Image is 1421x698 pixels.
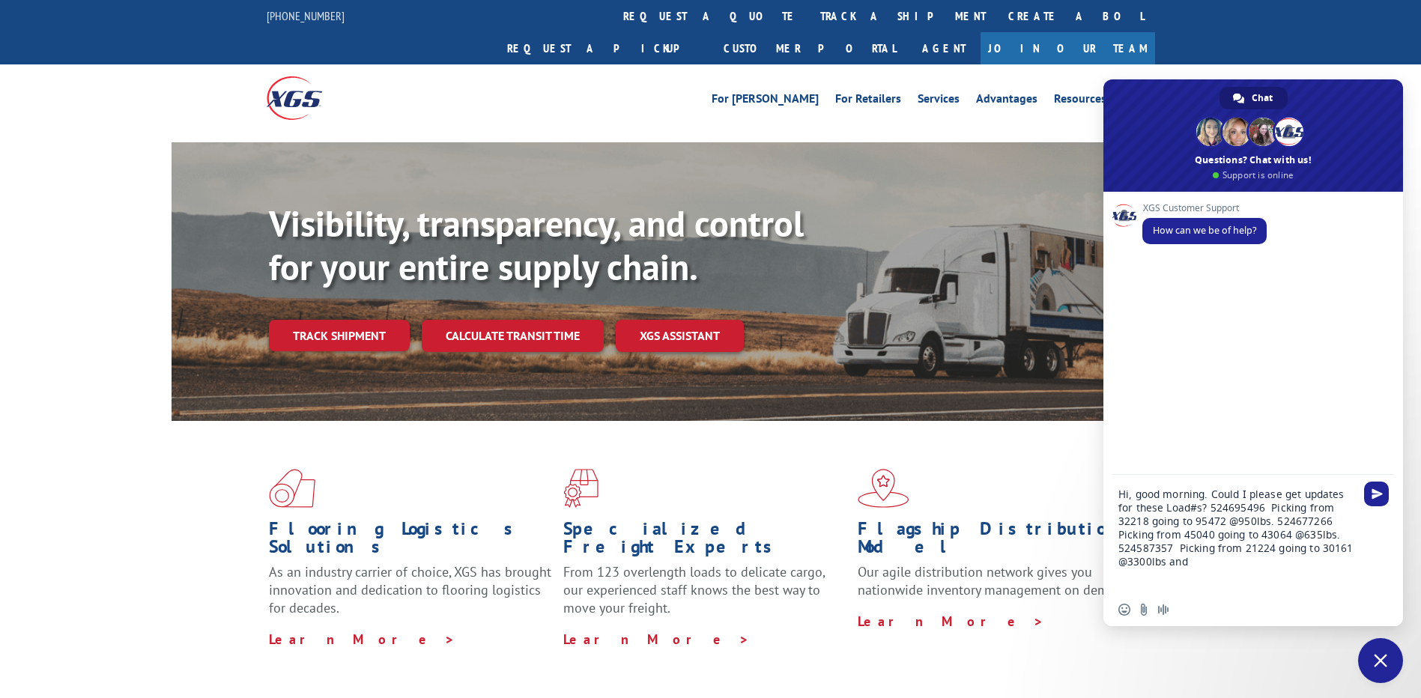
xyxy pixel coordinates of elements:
a: Agent [907,32,981,64]
a: Join Our Team [981,32,1155,64]
a: Resources [1054,93,1106,109]
a: Close chat [1358,638,1403,683]
h1: Flagship Distribution Model [858,520,1141,563]
a: Learn More > [269,631,455,648]
a: Services [918,93,960,109]
img: xgs-icon-total-supply-chain-intelligence-red [269,469,315,508]
span: How can we be of help? [1153,224,1256,237]
h1: Specialized Freight Experts [563,520,846,563]
a: Learn More > [858,613,1044,630]
b: Visibility, transparency, and control for your entire supply chain. [269,200,804,290]
a: For Retailers [835,93,901,109]
a: Track shipment [269,320,410,351]
img: xgs-icon-focused-on-flooring-red [563,469,599,508]
span: As an industry carrier of choice, XGS has brought innovation and dedication to flooring logistics... [269,563,551,616]
span: Send [1364,482,1389,506]
a: Advantages [976,93,1037,109]
a: Learn More > [563,631,750,648]
h1: Flooring Logistics Solutions [269,520,552,563]
span: Send a file [1138,604,1150,616]
a: Customer Portal [712,32,907,64]
span: Insert an emoji [1118,604,1130,616]
span: XGS Customer Support [1142,203,1267,213]
a: XGS ASSISTANT [616,320,744,352]
a: Chat [1219,87,1288,109]
a: For [PERSON_NAME] [712,93,819,109]
p: From 123 overlength loads to delicate cargo, our experienced staff knows the best way to move you... [563,563,846,630]
a: Request a pickup [496,32,712,64]
a: [PHONE_NUMBER] [267,8,345,23]
span: Audio message [1157,604,1169,616]
img: xgs-icon-flagship-distribution-model-red [858,469,909,508]
a: Calculate transit time [422,320,604,352]
span: Chat [1252,87,1273,109]
textarea: Compose your message... [1118,475,1358,593]
span: Our agile distribution network gives you nationwide inventory management on demand. [858,563,1133,598]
